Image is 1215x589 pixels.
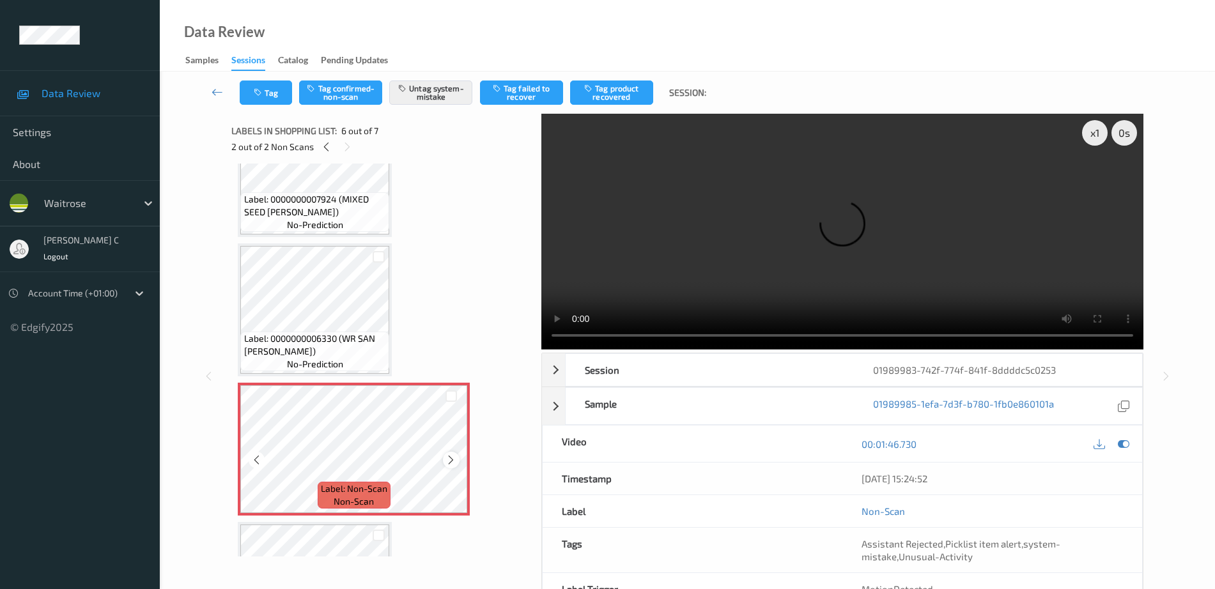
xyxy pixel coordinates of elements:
div: [DATE] 15:24:52 [862,472,1123,485]
span: 6 out of 7 [341,125,378,137]
button: Tag failed to recover [480,80,563,105]
span: non-scan [334,495,374,508]
span: Label: 0000000007924 (MIXED SEED [PERSON_NAME]) [244,193,387,218]
span: Labels in shopping list: [231,125,337,137]
a: Pending Updates [321,52,401,70]
div: Pending Updates [321,54,388,70]
a: Sessions [231,52,278,71]
div: x 1 [1082,120,1108,146]
div: Catalog [278,54,308,70]
div: Tags [543,528,842,572]
button: Tag product recovered [570,80,653,105]
span: no-prediction [287,218,343,231]
span: Label: Non-Scan [321,482,387,495]
div: Label [543,495,842,527]
a: Catalog [278,52,321,70]
span: Picklist item alert [945,538,1021,549]
div: Timestamp [543,463,842,494]
span: system-mistake [862,538,1060,562]
a: Samples [185,52,231,70]
button: Tag [240,80,292,105]
div: Data Review [184,26,265,38]
span: , , , [862,538,1060,562]
div: Session01989983-742f-774f-841f-8ddddc5c0253 [542,353,1143,386]
span: Assistant Rejected [862,538,943,549]
span: Label: 0000000006330 (WR SAN [PERSON_NAME]) [244,332,387,358]
div: Sample [566,388,854,424]
a: Non-Scan [862,505,905,517]
span: Session: [669,86,706,99]
div: Sample01989985-1efa-7d3f-b780-1fb0e860101a [542,387,1143,425]
button: Untag system-mistake [389,80,472,105]
div: 01989983-742f-774f-841f-8ddddc5c0253 [854,354,1142,386]
div: Video [543,425,842,462]
button: Tag confirmed-non-scan [299,80,382,105]
div: 2 out of 2 Non Scans [231,139,532,155]
div: Sessions [231,54,265,71]
a: 01989985-1efa-7d3f-b780-1fb0e860101a [873,397,1054,415]
a: 00:01:46.730 [862,438,917,450]
span: no-prediction [287,358,343,371]
div: 0 s [1111,120,1137,146]
span: Unusual-Activity [899,551,973,562]
div: Session [566,354,854,386]
div: Samples [185,54,219,70]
